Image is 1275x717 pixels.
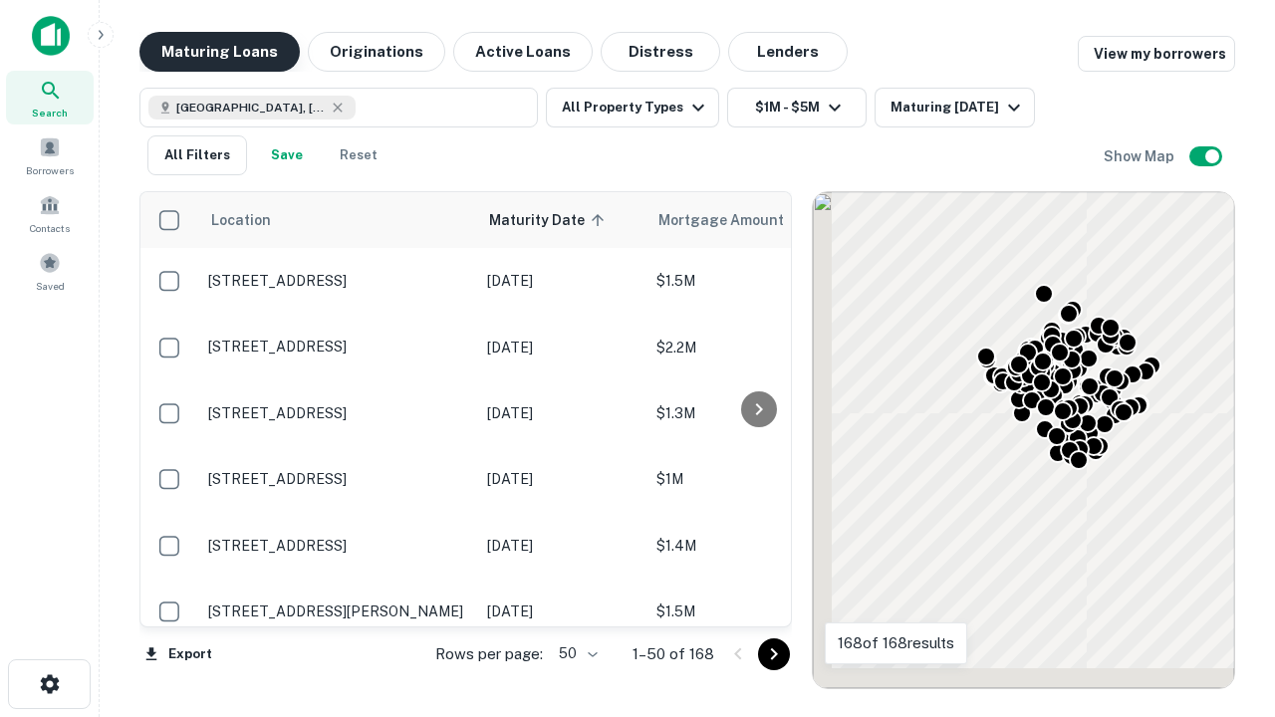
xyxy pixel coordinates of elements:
div: Maturing [DATE] [891,96,1026,119]
button: Maturing [DATE] [875,88,1035,127]
a: View my borrowers [1078,36,1235,72]
button: Go to next page [758,638,790,670]
p: [STREET_ADDRESS] [208,338,467,356]
a: Saved [6,244,94,298]
th: Mortgage Amount [646,192,866,248]
p: [DATE] [487,337,637,358]
p: [DATE] [487,402,637,424]
button: Lenders [728,32,848,72]
span: Search [32,105,68,120]
button: Originations [308,32,445,72]
span: Location [210,208,271,232]
p: $1.4M [656,535,856,557]
p: [DATE] [487,535,637,557]
span: Saved [36,278,65,294]
h6: Show Map [1104,145,1177,167]
button: [GEOGRAPHIC_DATA], [GEOGRAPHIC_DATA], [GEOGRAPHIC_DATA] [139,88,538,127]
p: [STREET_ADDRESS] [208,470,467,488]
a: Search [6,71,94,124]
span: [GEOGRAPHIC_DATA], [GEOGRAPHIC_DATA], [GEOGRAPHIC_DATA] [176,99,326,117]
a: Contacts [6,186,94,240]
button: Active Loans [453,32,593,72]
div: 50 [551,639,601,668]
p: 1–50 of 168 [633,642,714,666]
p: [STREET_ADDRESS] [208,404,467,422]
span: Borrowers [26,162,74,178]
button: Distress [601,32,720,72]
div: 0 0 [813,192,1234,688]
p: [STREET_ADDRESS] [208,272,467,290]
img: capitalize-icon.png [32,16,70,56]
span: Contacts [30,220,70,236]
button: Reset [327,135,390,175]
p: [STREET_ADDRESS] [208,537,467,555]
span: Mortgage Amount [658,208,810,232]
p: $1.5M [656,270,856,292]
span: Maturity Date [489,208,611,232]
button: All Filters [147,135,247,175]
button: Export [139,639,217,669]
p: $1.5M [656,600,856,622]
p: [DATE] [487,600,637,622]
button: $1M - $5M [727,88,867,127]
th: Maturity Date [477,192,646,248]
button: Save your search to get updates of matches that match your search criteria. [255,135,319,175]
button: Maturing Loans [139,32,300,72]
p: [DATE] [487,270,637,292]
p: 168 of 168 results [838,631,954,655]
p: $2.2M [656,337,856,358]
a: Borrowers [6,128,94,182]
p: $1M [656,468,856,490]
p: [STREET_ADDRESS][PERSON_NAME] [208,602,467,620]
iframe: Chat Widget [1175,558,1275,653]
p: Rows per page: [435,642,543,666]
p: $1.3M [656,402,856,424]
p: [DATE] [487,468,637,490]
th: Location [198,192,477,248]
button: All Property Types [546,88,719,127]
